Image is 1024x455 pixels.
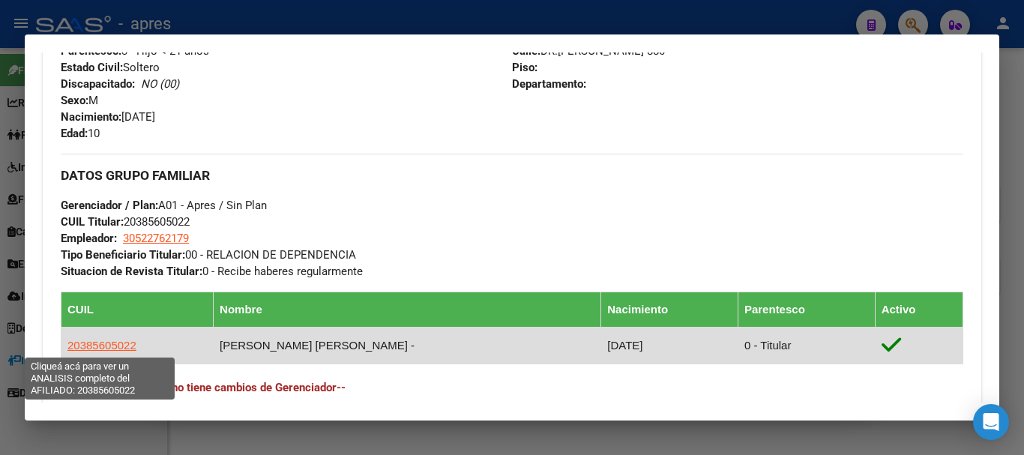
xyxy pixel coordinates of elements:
strong: Estado Civil: [61,61,123,74]
span: A01 - Apres / Sin Plan [61,199,267,212]
i: NO (00) [141,77,179,91]
strong: Situacion de Revista Titular: [61,265,202,278]
span: Soltero [61,61,160,74]
strong: Calle: [512,44,540,58]
td: [DATE] [601,327,738,364]
h3: DATOS GRUPO FAMILIAR [61,167,963,184]
td: [PERSON_NAME] [PERSON_NAME] - [214,327,601,364]
span: 3 - Hijo < 21 años [61,44,209,58]
strong: Empleador: [61,232,117,245]
th: CUIL [61,292,214,327]
span: DR.[PERSON_NAME] 880 [512,44,665,58]
th: Activo [875,292,963,327]
th: Nombre [214,292,601,327]
span: 00 - RELACION DE DEPENDENCIA [61,248,356,262]
strong: CUIL Titular: [61,215,124,229]
span: 10 [61,127,100,140]
strong: Gerenciador / Plan: [61,199,158,212]
span: 20385605022 [61,215,190,229]
strong: Nacimiento: [61,110,121,124]
span: [DATE] [61,110,155,124]
th: Parentesco [738,292,875,327]
strong: Edad: [61,127,88,140]
strong: Tipo Beneficiario Titular: [61,248,185,262]
strong: Piso: [512,61,537,74]
strong: Parentesco: [61,44,121,58]
strong: Discapacitado: [61,77,135,91]
h4: --Este Grupo Familiar no tiene cambios de Gerenciador-- [61,379,963,396]
td: 0 - Titular [738,327,875,364]
span: 20385605022 [67,339,136,352]
strong: Departamento: [512,77,586,91]
span: 30522762179 [123,232,189,245]
th: Nacimiento [601,292,738,327]
span: 0 - Recibe haberes regularmente [61,265,363,278]
strong: Sexo: [61,94,88,107]
div: Open Intercom Messenger [973,404,1009,440]
span: M [61,94,98,107]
